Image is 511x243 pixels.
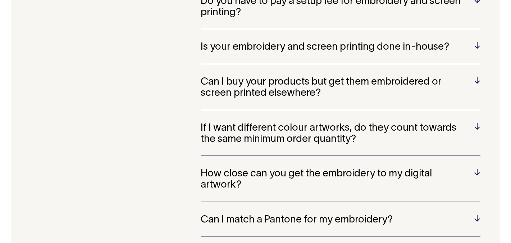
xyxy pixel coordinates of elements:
h5: Is your embroidery and screen printing done in-house? [201,42,480,53]
h5: If I want different colour artworks, do they count towards the same minimum order quantity? [201,123,480,145]
h5: Can I match a Pantone for my embroidery? [201,215,480,226]
h5: How close can you get the embroidery to my digital artwork? [201,168,480,191]
h5: Can I buy your products but get them embroidered or screen printed elsewhere? [201,77,480,99]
